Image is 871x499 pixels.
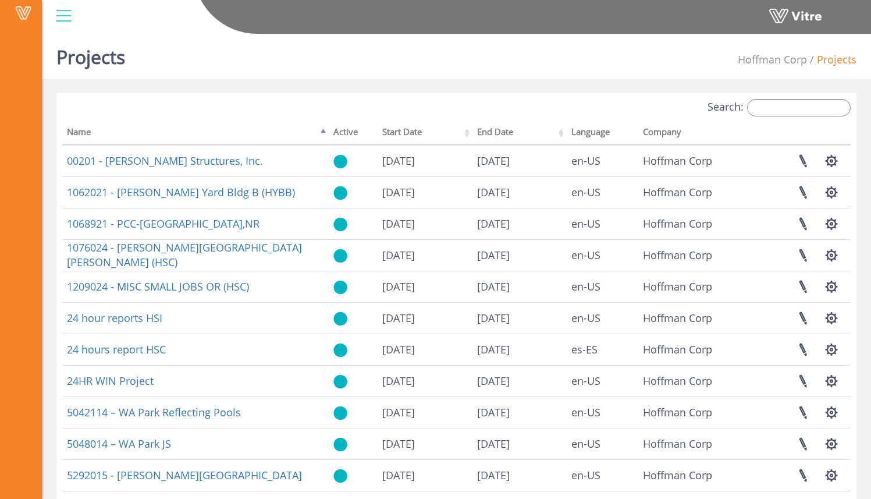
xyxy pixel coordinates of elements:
a: 24 hour reports HSI [67,311,162,325]
img: yes [333,406,347,420]
span: 210 [643,468,712,482]
td: [DATE] [472,459,567,491]
img: yes [333,343,347,358]
td: en-US [567,302,638,334]
td: [DATE] [378,459,472,491]
a: 5048014 – WA Park JS [67,437,171,451]
span: 210 [643,342,712,356]
td: [DATE] [472,428,567,459]
th: Language [567,123,638,145]
span: 210 [643,311,712,325]
a: 00201 - [PERSON_NAME] Structures, Inc. [67,154,263,168]
img: yes [333,469,347,483]
td: [DATE] [472,176,567,208]
td: [DATE] [378,176,472,208]
label: Search: [708,99,851,116]
td: [DATE] [472,302,567,334]
td: en-US [567,271,638,302]
a: 5042114 – WA Park Reflecting Pools [67,405,241,419]
td: [DATE] [472,365,567,397]
input: Search: [747,99,851,116]
td: en-US [567,397,638,428]
span: 210 [643,154,712,168]
td: [DATE] [472,334,567,365]
img: yes [333,312,347,326]
td: en-US [567,428,638,459]
th: Name: activate to sort column descending [62,123,329,145]
td: en-US [567,365,638,397]
td: [DATE] [378,302,472,334]
th: Active [329,123,378,145]
span: 210 [643,185,712,199]
span: 210 [643,279,712,293]
span: 210 [643,405,712,419]
td: es-ES [567,334,638,365]
td: [DATE] [472,239,567,271]
span: 210 [643,217,712,231]
td: en-US [567,208,638,239]
a: 1209024 - MISC SMALL JOBS OR (HSC) [67,279,249,293]
img: yes [333,249,347,263]
img: yes [333,154,347,169]
img: yes [333,437,347,452]
td: [DATE] [472,208,567,239]
span: 210 [643,437,712,451]
td: en-US [567,176,638,208]
td: en-US [567,459,638,491]
td: [DATE] [378,208,472,239]
span: 210 [738,52,807,66]
td: [DATE] [378,271,472,302]
span: 210 [643,374,712,388]
img: yes [333,280,347,295]
td: [DATE] [472,397,567,428]
td: [DATE] [378,239,472,271]
a: 1062021 - [PERSON_NAME] Yard Bldg B (HYBB) [67,185,295,199]
td: [DATE] [472,145,567,176]
td: [DATE] [378,428,472,459]
a: 1076024 - [PERSON_NAME][GEOGRAPHIC_DATA][PERSON_NAME] (HSC) [67,240,302,270]
td: [DATE] [378,365,472,397]
td: en-US [567,145,638,176]
td: en-US [567,239,638,271]
img: yes [333,374,347,389]
a: 24HR WIN Project [67,374,154,388]
img: yes [333,217,347,232]
th: Start Date: activate to sort column ascending [378,123,472,145]
td: [DATE] [378,397,472,428]
td: [DATE] [378,145,472,176]
li: Projects [807,52,856,68]
a: 24 hours report HSC [67,342,166,356]
a: 1068921 - PCC-[GEOGRAPHIC_DATA],NR [67,217,259,231]
th: End Date: activate to sort column ascending [472,123,567,145]
span: 210 [643,248,712,262]
td: [DATE] [472,271,567,302]
h1: Projects [56,29,125,79]
img: yes [333,186,347,200]
td: [DATE] [378,334,472,365]
a: 5292015 - [PERSON_NAME][GEOGRAPHIC_DATA] [67,468,302,482]
th: Company [638,123,753,145]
